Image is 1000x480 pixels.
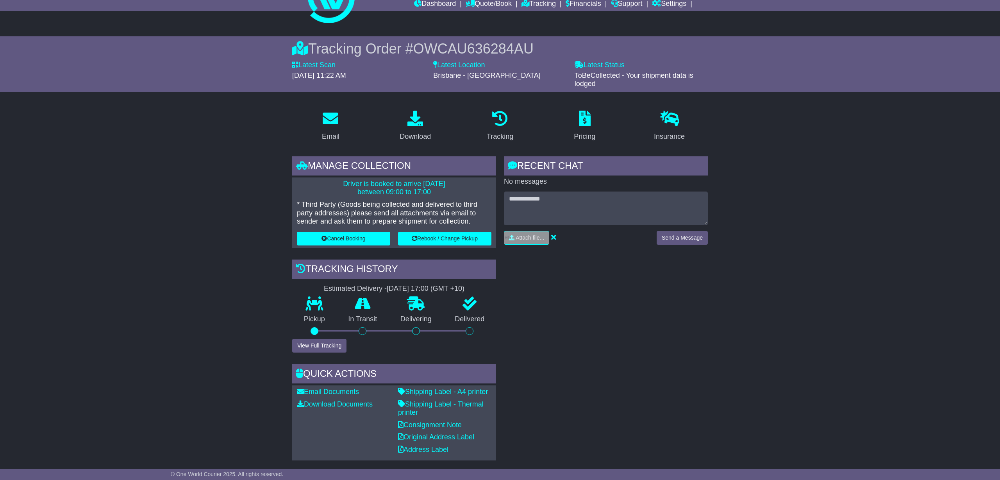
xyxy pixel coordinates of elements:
div: Estimated Delivery - [292,285,496,293]
div: [DATE] 17:00 (GMT +10) [387,285,464,293]
span: Brisbane - [GEOGRAPHIC_DATA] [433,72,540,79]
span: [DATE] 11:22 AM [292,72,346,79]
div: Download [400,131,431,142]
p: No messages [504,177,708,186]
a: Email Documents [297,388,359,396]
div: Manage collection [292,156,496,177]
div: Quick Actions [292,364,496,385]
a: Download [395,108,436,145]
label: Latest Status [575,61,625,70]
p: Delivering [389,315,443,324]
div: Tracking history [292,260,496,281]
span: ToBeCollected - Your shipment data is lodged [575,72,693,88]
button: Send a Message [657,231,708,245]
span: OWCAU636284AU [413,41,534,57]
a: Consignment Note [398,421,462,429]
div: Pricing [574,131,595,142]
p: * Third Party (Goods being collected and delivered to third party addresses) please send all atta... [297,201,491,226]
label: Latest Location [433,61,485,70]
a: Address Label [398,446,448,453]
p: Delivered [443,315,496,324]
a: Insurance [649,108,690,145]
a: Tracking [482,108,518,145]
button: Rebook / Change Pickup [398,232,491,245]
a: Shipping Label - Thermal printer [398,400,484,417]
span: © One World Courier 2025. All rights reserved. [171,471,284,477]
a: Pricing [569,108,600,145]
a: Shipping Label - A4 printer [398,388,488,396]
button: Cancel Booking [297,232,390,245]
div: Email [322,131,339,142]
p: Pickup [292,315,337,324]
a: Original Address Label [398,433,474,441]
a: Download Documents [297,400,373,408]
div: RECENT CHAT [504,156,708,177]
div: Tracking Order # [292,40,708,57]
button: View Full Tracking [292,339,346,353]
p: Driver is booked to arrive [DATE] between 09:00 to 17:00 [297,180,491,197]
p: In Transit [337,315,389,324]
div: Tracking [487,131,513,142]
label: Latest Scan [292,61,336,70]
a: Email [317,108,345,145]
div: Insurance [654,131,685,142]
